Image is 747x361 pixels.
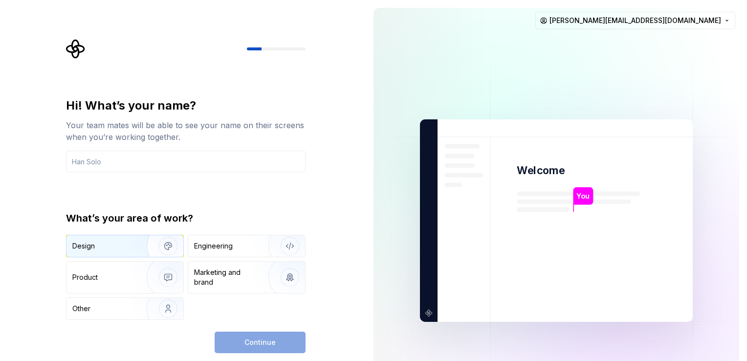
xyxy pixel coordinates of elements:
[66,211,306,225] div: What’s your area of work?
[66,119,306,143] div: Your team mates will be able to see your name on their screens when you’re working together.
[66,98,306,113] div: Hi! What’s your name?
[72,272,98,282] div: Product
[517,163,565,178] p: Welcome
[549,16,721,25] span: [PERSON_NAME][EMAIL_ADDRESS][DOMAIN_NAME]
[576,191,590,202] p: You
[194,268,260,287] div: Marketing and brand
[72,241,95,251] div: Design
[72,304,90,314] div: Other
[66,151,306,172] input: Han Solo
[194,241,233,251] div: Engineering
[66,39,86,59] svg: Supernova Logo
[535,12,735,29] button: [PERSON_NAME][EMAIL_ADDRESS][DOMAIN_NAME]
